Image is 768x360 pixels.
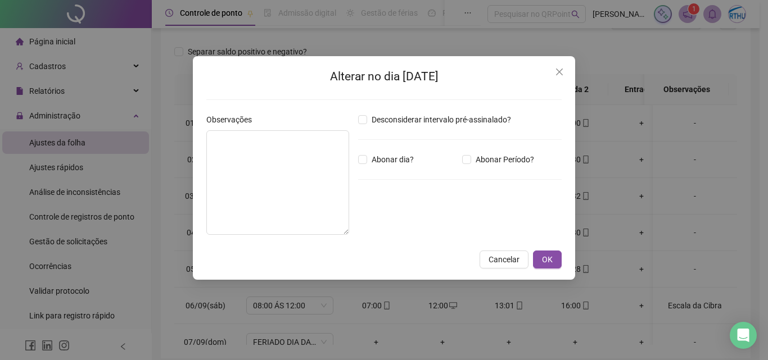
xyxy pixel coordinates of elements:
[206,67,562,86] h2: Alterar no dia [DATE]
[730,322,757,349] div: Open Intercom Messenger
[542,253,553,266] span: OK
[555,67,564,76] span: close
[480,250,528,268] button: Cancelar
[206,113,259,126] label: Observações
[471,153,539,166] span: Abonar Período?
[489,253,519,266] span: Cancelar
[367,113,516,126] span: Desconsiderar intervalo pré-assinalado?
[367,153,418,166] span: Abonar dia?
[533,250,562,268] button: OK
[550,63,568,81] button: Close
